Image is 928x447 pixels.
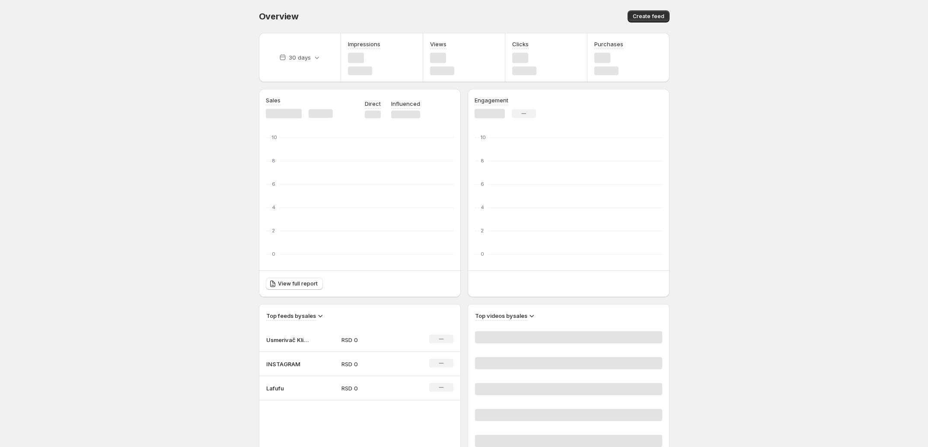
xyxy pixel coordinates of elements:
[430,40,446,48] h3: Views
[272,158,275,164] text: 8
[341,384,403,393] p: RSD 0
[278,280,318,287] span: View full report
[266,336,309,344] p: Usmerivač Klime
[272,251,275,257] text: 0
[348,40,380,48] h3: Impressions
[391,99,420,108] p: Influenced
[481,181,484,187] text: 6
[481,134,486,140] text: 10
[266,96,281,105] h3: Sales
[341,360,403,368] p: RSD 0
[266,311,316,320] h3: Top feeds by sales
[272,204,275,210] text: 4
[259,11,299,22] span: Overview
[272,134,277,140] text: 10
[365,99,381,108] p: Direct
[272,181,275,187] text: 6
[272,228,275,234] text: 2
[628,10,670,22] button: Create feed
[266,384,309,393] p: Lafufu
[594,40,623,48] h3: Purchases
[266,278,323,290] a: View full report
[341,336,403,344] p: RSD 0
[481,251,484,257] text: 0
[481,228,484,234] text: 2
[475,96,508,105] h3: Engagement
[475,311,527,320] h3: Top videos by sales
[512,40,529,48] h3: Clicks
[633,13,664,20] span: Create feed
[481,204,484,210] text: 4
[481,158,484,164] text: 8
[266,360,309,368] p: INSTAGRAM
[289,53,311,62] p: 30 days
